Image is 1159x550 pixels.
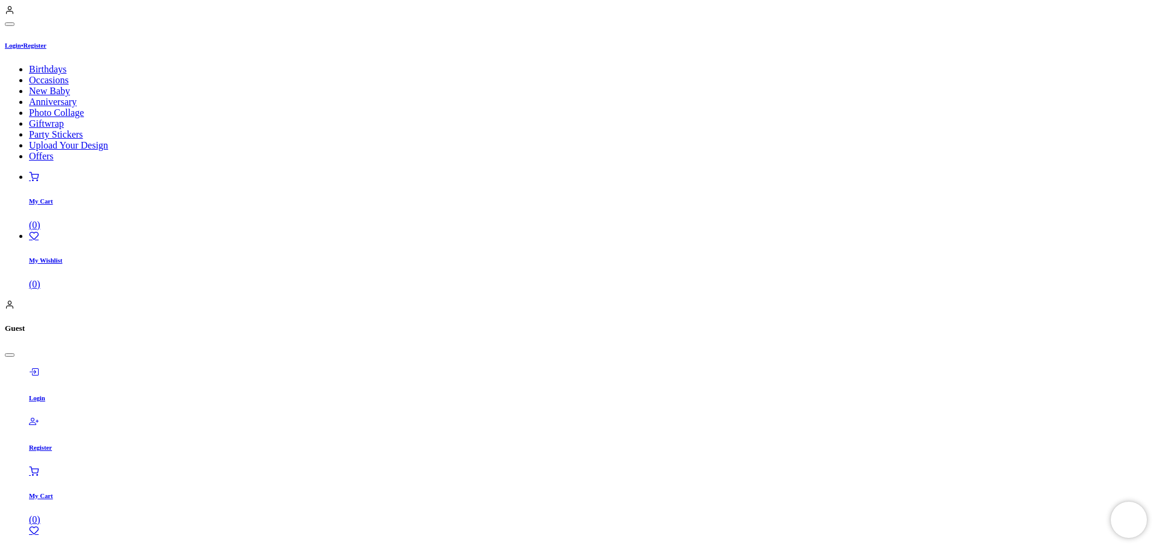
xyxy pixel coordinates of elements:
span: 0 [32,279,37,289]
span: • [21,42,24,49]
span: New Baby [29,86,70,96]
span: Upload Your Design [29,140,108,150]
span: 0 [32,514,37,525]
span: Occasions [29,75,69,85]
h5: Guest [5,324,1154,333]
span: ( ) [29,220,40,230]
button: Close [5,353,14,357]
span: ( ) [29,514,40,525]
h6: My Wishlist [29,257,1154,264]
h6: My Cart [29,492,1154,499]
button: Close [5,22,14,26]
span: Photo Collage [29,107,84,118]
span: Offers [29,151,54,161]
span: Anniversary [29,97,77,107]
h6: My Cart [29,197,1154,205]
span: Giftwrap [29,118,64,129]
span: Birthdays [29,64,66,74]
span: Party Stickers [29,129,83,139]
a: LoginRegister [5,42,46,49]
span: 0 [32,220,37,230]
h6: Login [29,394,1154,401]
h6: Register [29,444,1154,451]
iframe: Brevo live chat [1111,502,1147,538]
span: ( ) [29,279,40,289]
